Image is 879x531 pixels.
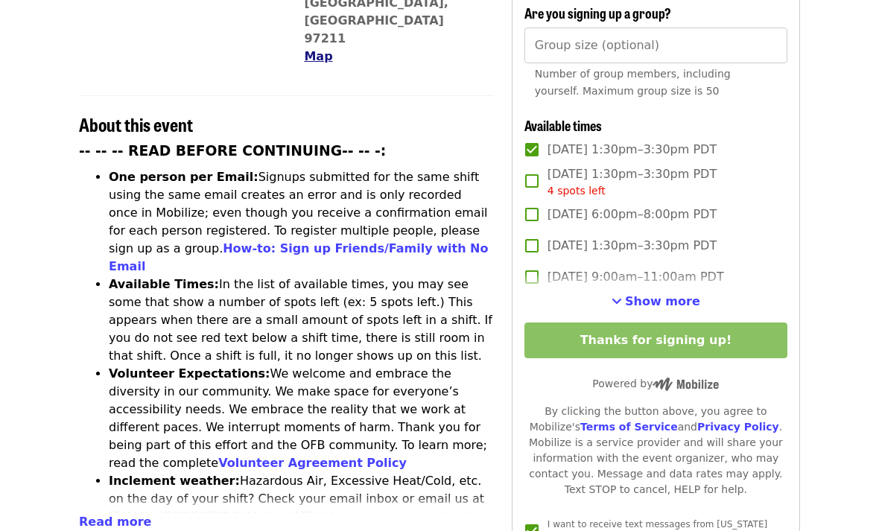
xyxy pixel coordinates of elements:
[109,366,270,381] strong: Volunteer Expectations:
[79,515,151,529] span: Read more
[697,421,779,433] a: Privacy Policy
[625,294,700,308] span: Show more
[524,115,602,135] span: Available times
[109,365,494,472] li: We welcome and embrace the diversity in our community. We make space for everyone’s accessibility...
[109,241,489,273] a: How-to: Sign up Friends/Family with No Email
[109,474,240,488] strong: Inclement weather:
[79,513,151,531] button: Read more
[548,165,717,199] span: [DATE] 1:30pm–3:30pm PDT
[109,276,494,365] li: In the list of available times, you may see some that show a number of spots left (ex: 5 spots le...
[109,277,219,291] strong: Available Times:
[653,378,719,391] img: Powered by Mobilize
[548,185,606,197] span: 4 spots left
[109,170,258,184] strong: One person per Email:
[548,237,717,255] span: [DATE] 1:30pm–3:30pm PDT
[592,378,719,389] span: Powered by
[524,3,671,22] span: Are you signing up a group?
[548,206,717,223] span: [DATE] 6:00pm–8:00pm PDT
[79,143,386,159] strong: -- -- -- READ BEFORE CONTINUING-- -- -:
[535,68,731,97] span: Number of group members, including yourself. Maximum group size is 50
[79,111,193,137] span: About this event
[524,322,787,358] button: Thanks for signing up!
[524,404,787,497] div: By clicking the button above, you agree to Mobilize's and . Mobilize is a service provider and wi...
[218,456,407,470] a: Volunteer Agreement Policy
[304,49,332,63] span: Map
[612,293,700,311] button: See more timeslots
[109,168,494,276] li: Signups submitted for the same shift using the same email creates an error and is only recorded o...
[548,141,717,159] span: [DATE] 1:30pm–3:30pm PDT
[304,48,332,66] button: Map
[580,421,678,433] a: Terms of Service
[548,268,724,286] span: [DATE] 9:00am–11:00am PDT
[524,28,787,63] input: [object Object]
